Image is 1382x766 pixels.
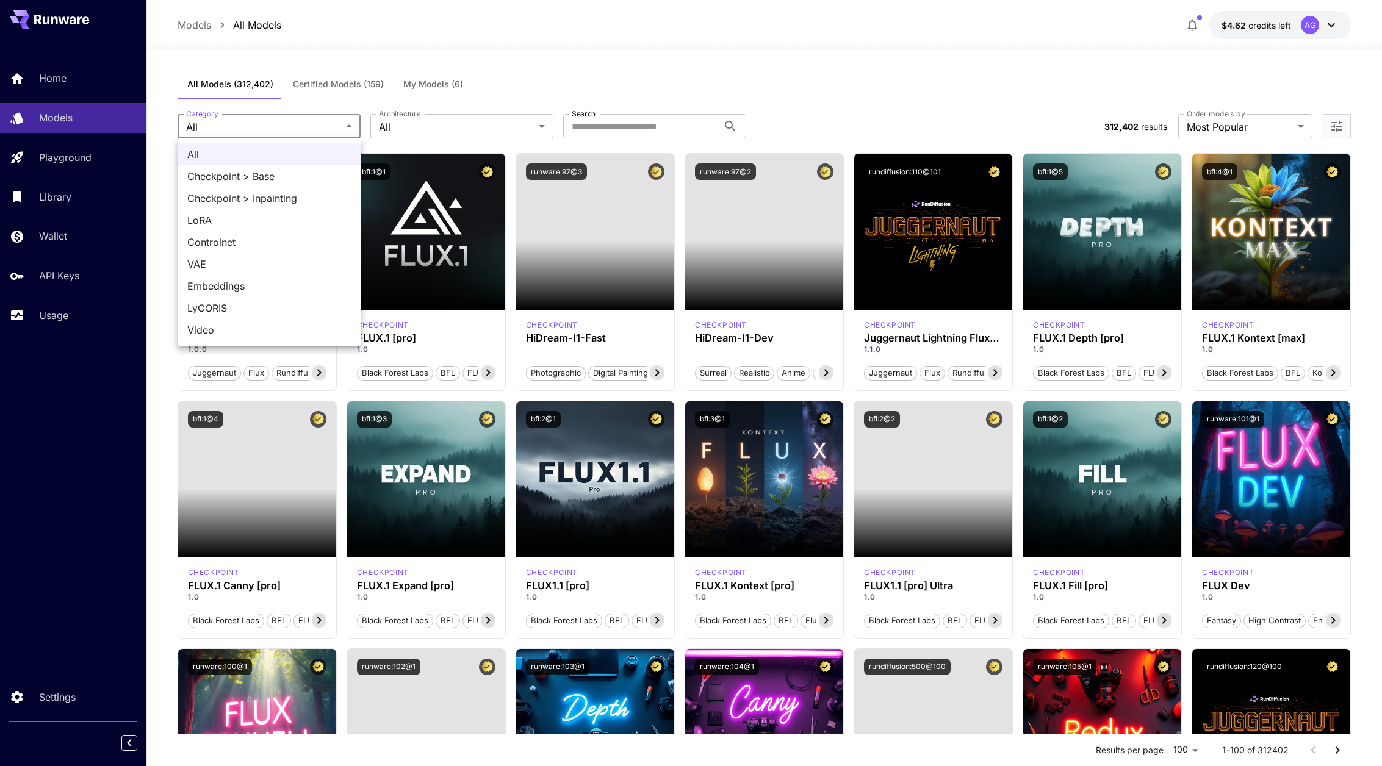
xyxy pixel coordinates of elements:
span: Controlnet [187,235,351,249]
span: LoRA [187,213,351,227]
span: Video [187,323,351,337]
span: Embeddings [187,279,351,293]
span: All [187,147,351,162]
span: LyCORIS [187,301,351,315]
span: VAE [187,257,351,271]
span: Checkpoint > Base [187,169,351,184]
span: Checkpoint > Inpainting [187,191,351,206]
